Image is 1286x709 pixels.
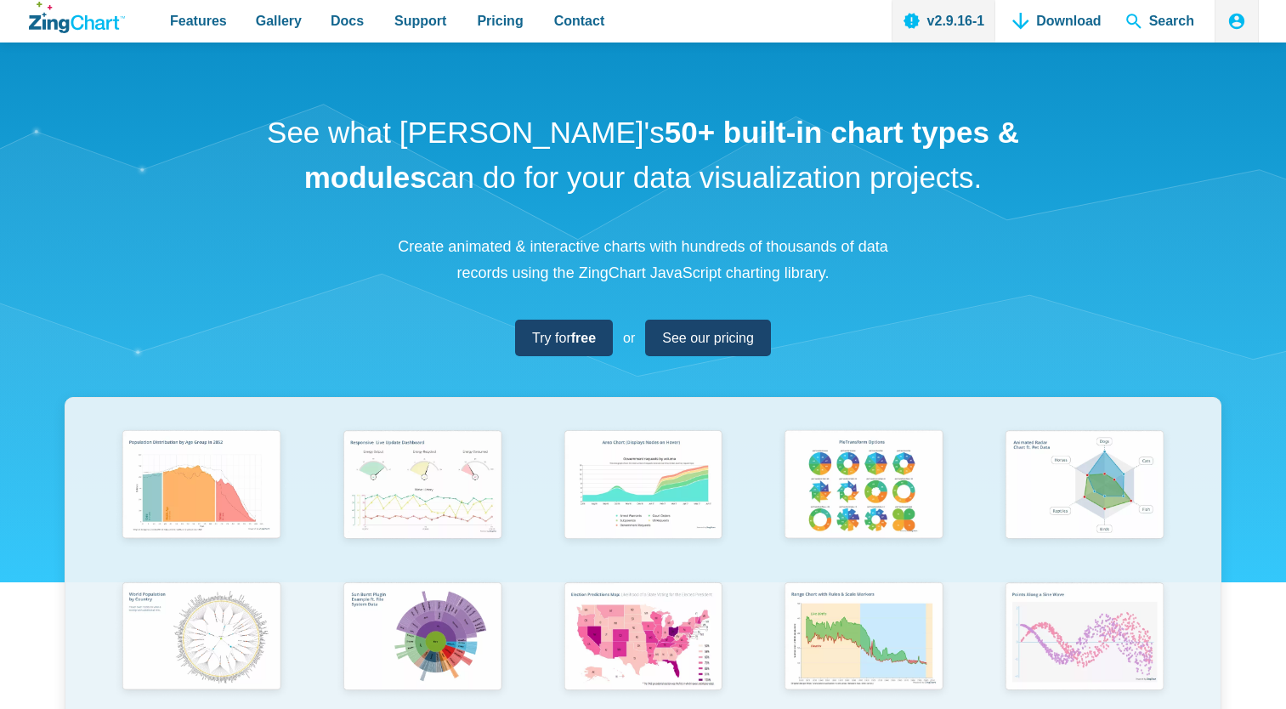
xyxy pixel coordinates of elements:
a: See our pricing [645,320,771,356]
span: Docs [331,9,364,32]
a: Responsive Live Update Dashboard [312,423,533,576]
img: Election Predictions Map [555,576,732,701]
img: Range Chart with Rultes & Scale Markers [775,576,952,702]
a: Area Chart (Displays Nodes on Hover) [533,423,754,576]
a: Pie Transform Options [753,423,974,576]
strong: 50+ built-in chart types & modules [304,116,1019,194]
a: Population Distribution by Age Group in 2052 [91,423,312,576]
img: Responsive Live Update Dashboard [334,423,511,549]
img: World Population by Country [113,576,290,702]
p: Create animated & interactive charts with hundreds of thousands of data records using the ZingCha... [388,234,898,286]
img: Points Along a Sine Wave [996,576,1173,701]
span: Gallery [256,9,302,32]
a: Try forfree [515,320,613,356]
span: Contact [554,9,605,32]
span: Pricing [477,9,523,32]
img: Area Chart (Displays Nodes on Hover) [555,423,732,549]
strong: free [571,331,596,345]
img: Population Distribution by Age Group in 2052 [113,423,290,549]
span: Support [394,9,446,32]
span: or [623,326,635,349]
span: See our pricing [662,326,754,349]
img: Sun Burst Plugin Example ft. File System Data [334,576,511,701]
a: Animated Radar Chart ft. Pet Data [974,423,1195,576]
span: Try for [532,326,596,349]
a: ZingChart Logo. Click to return to the homepage [29,2,125,33]
h1: See what [PERSON_NAME]'s can do for your data visualization projects. [261,111,1026,200]
img: Pie Transform Options [775,423,952,549]
span: Features [170,9,227,32]
img: Animated Radar Chart ft. Pet Data [996,423,1173,549]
